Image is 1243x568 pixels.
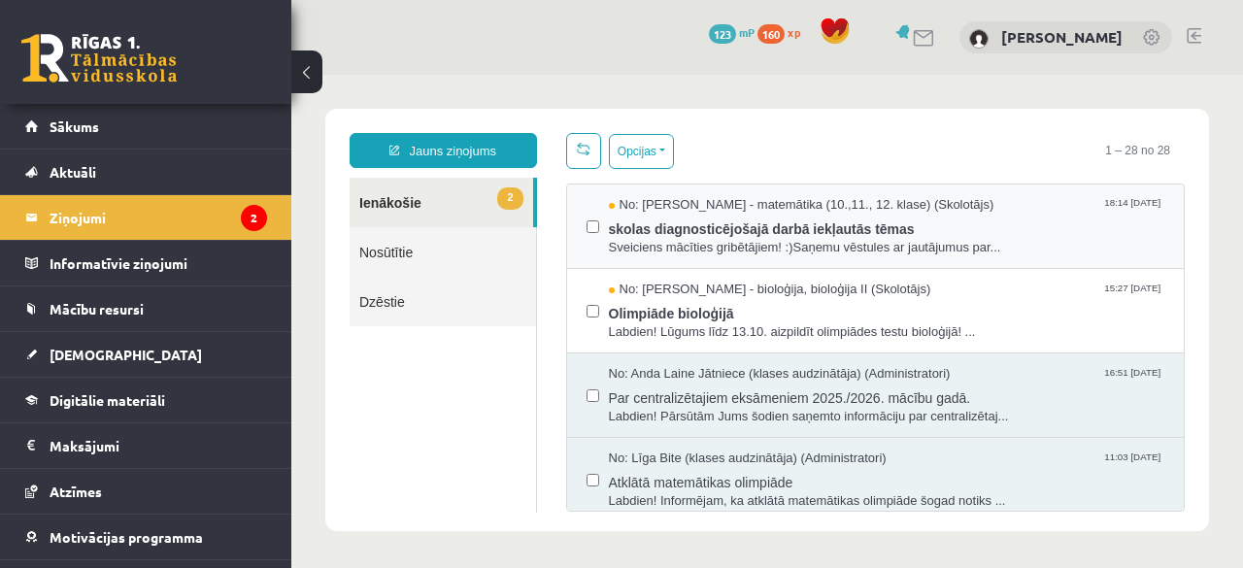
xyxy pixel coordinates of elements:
a: Rīgas 1. Tālmācības vidusskola [21,34,177,83]
span: Atklātā matemātikas olimpiāde [318,393,874,418]
span: No: [PERSON_NAME] - bioloģija, bioloģija II (Skolotājs) [318,206,640,224]
a: Maksājumi [25,423,267,468]
a: No: [PERSON_NAME] - matemātika (10.,11., 12. klase) (Skolotājs) 18:14 [DATE] skolas diagnosticējo... [318,121,874,182]
a: No: Līga Bite (klases audzinātāja) (Administratori) 11:03 [DATE] Atklātā matemātikas olimpiāde La... [318,375,874,435]
span: skolas diagnosticējošajā darbā iekļautās tēmas [318,140,874,164]
a: [DEMOGRAPHIC_DATA] [25,332,267,377]
span: xp [788,24,800,40]
a: Digitālie materiāli [25,378,267,422]
span: No: Līga Bite (klases audzinātāja) (Administratori) [318,375,595,393]
span: 11:03 [DATE] [813,375,873,389]
a: Informatīvie ziņojumi [25,241,267,285]
legend: Informatīvie ziņojumi [50,241,267,285]
a: No: Anda Laine Jātniece (klases audzinātāja) (Administratori) 16:51 [DATE] Par centralizētajiem e... [318,290,874,351]
a: Jauns ziņojums [58,58,246,93]
a: Sākums [25,104,267,149]
span: 123 [709,24,736,44]
span: 2 [206,113,231,135]
span: 16:51 [DATE] [813,290,873,305]
a: 160 xp [757,24,810,40]
i: 2 [241,205,267,231]
a: Nosūtītie [58,152,245,202]
a: 2Ienākošie [58,103,242,152]
span: 15:27 [DATE] [813,206,873,220]
span: Aktuāli [50,163,96,181]
span: No: [PERSON_NAME] - matemātika (10.,11., 12. klase) (Skolotājs) [318,121,703,140]
span: Digitālie materiāli [50,391,165,409]
span: Sākums [50,117,99,135]
span: Motivācijas programma [50,528,203,546]
legend: Maksājumi [50,423,267,468]
span: Mācību resursi [50,300,144,317]
span: Labdien! Informējam, ka atklātā matemātikas olimpiāde šogad notiks ... [318,418,874,436]
a: Atzīmes [25,469,267,514]
span: Atzīmes [50,483,102,500]
a: Aktuāli [25,150,267,194]
span: Par centralizētajiem eksāmeniem 2025./2026. mācību gadā. [318,309,874,333]
a: Dzēstie [58,202,245,251]
a: No: [PERSON_NAME] - bioloģija, bioloģija II (Skolotājs) 15:27 [DATE] Olimpiāde bioloģijā Labdien!... [318,206,874,266]
legend: Ziņojumi [50,195,267,240]
span: Labdien! Pārsūtām Jums šodien saņemto informāciju par centralizētaj... [318,333,874,351]
span: 18:14 [DATE] [813,121,873,136]
a: Motivācijas programma [25,515,267,559]
span: Labdien! Lūgums līdz 13.10. aizpildīt olimpiādes testu bioloģijā! ... [318,249,874,267]
a: 123 mP [709,24,755,40]
span: 1 – 28 no 28 [799,58,893,93]
span: Olimpiāde bioloģijā [318,224,874,249]
span: 160 [757,24,785,44]
button: Opcijas [318,59,383,94]
span: Sveiciens mācīties gribētājiem! :)Saņemu vēstules ar jautājumus par... [318,164,874,183]
span: [DEMOGRAPHIC_DATA] [50,346,202,363]
a: [PERSON_NAME] [1001,27,1123,47]
a: Mācību resursi [25,286,267,331]
span: No: Anda Laine Jātniece (klases audzinātāja) (Administratori) [318,290,659,309]
img: Emīlija Petriņiča [969,29,989,49]
a: Ziņojumi2 [25,195,267,240]
span: mP [739,24,755,40]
